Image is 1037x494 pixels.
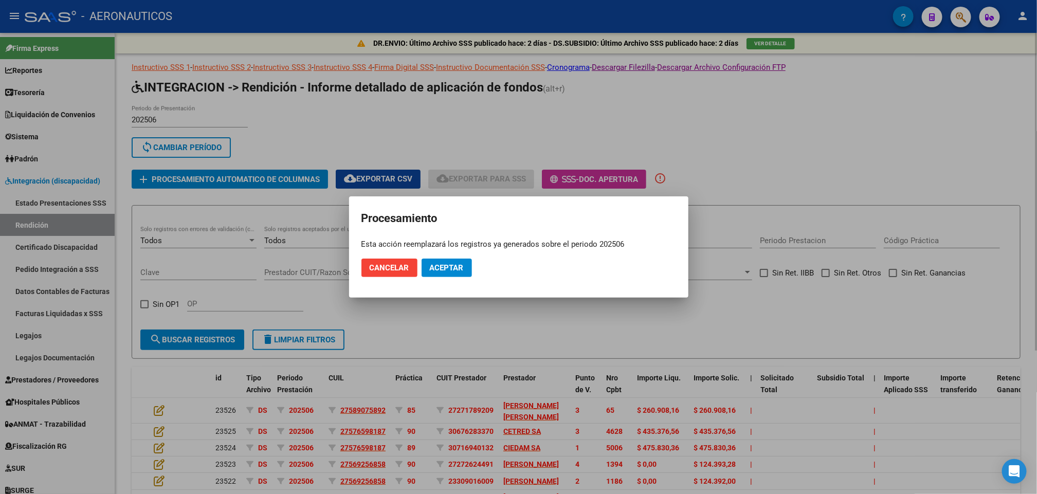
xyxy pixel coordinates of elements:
button: Cancelar [361,259,417,277]
div: Open Intercom Messenger [1002,459,1027,484]
span: Cancelar [370,263,409,272]
button: Aceptar [422,259,472,277]
div: Esta acción reemplazará los registros ya generados sobre el periodo 202506 [361,239,676,250]
span: Aceptar [430,263,464,272]
h2: Procesamiento [361,209,676,228]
